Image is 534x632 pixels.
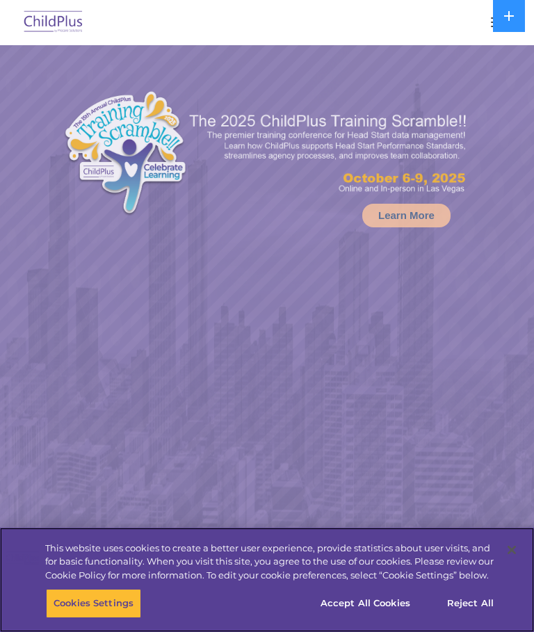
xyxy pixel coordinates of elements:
a: Learn More [362,204,451,227]
button: Close [496,535,527,565]
img: ChildPlus by Procare Solutions [21,6,86,39]
button: Reject All [427,589,514,618]
button: Cookies Settings [46,589,141,618]
button: Accept All Cookies [313,589,418,618]
div: This website uses cookies to create a better user experience, provide statistics about user visit... [45,542,496,583]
